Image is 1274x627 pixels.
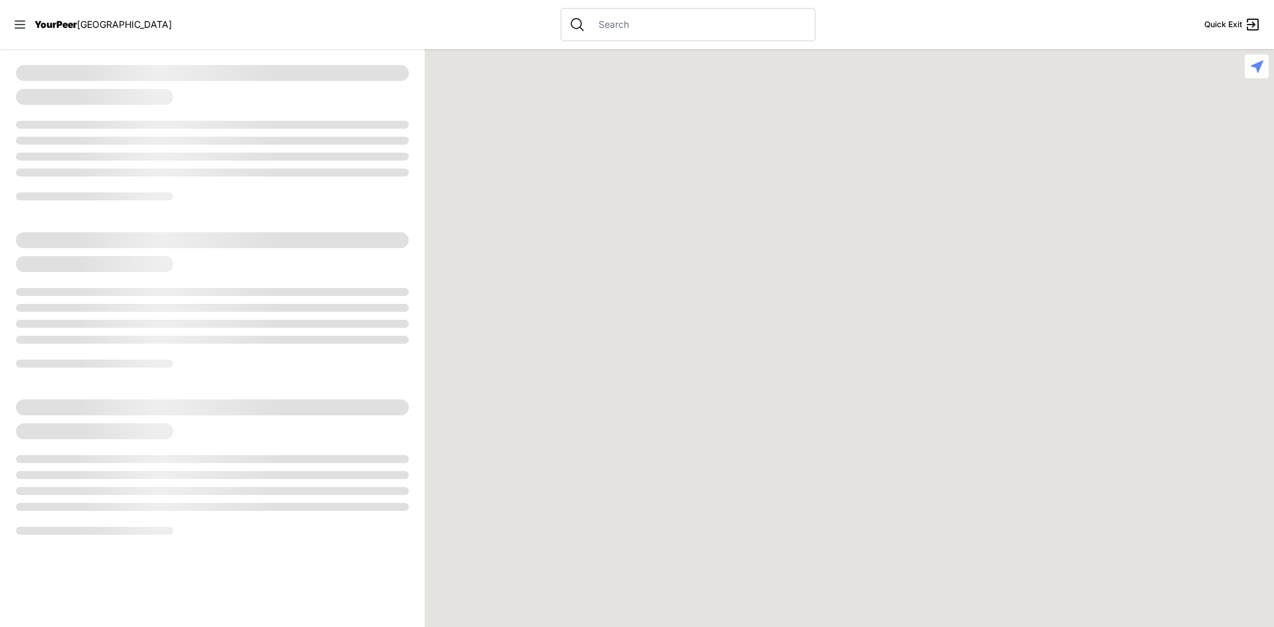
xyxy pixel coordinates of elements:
span: [GEOGRAPHIC_DATA] [77,19,172,30]
span: YourPeer [35,19,77,30]
a: YourPeer[GEOGRAPHIC_DATA] [35,21,172,29]
a: Quick Exit [1204,17,1261,33]
input: Search [591,18,807,31]
span: Quick Exit [1204,19,1242,30]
